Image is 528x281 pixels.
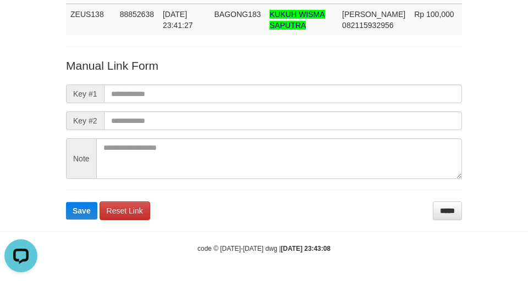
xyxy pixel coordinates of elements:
span: Rp 100,000 [414,10,454,19]
button: Save [66,202,97,220]
span: Reset Link [107,206,143,215]
span: BAGONG183 [214,10,261,19]
span: Key #1 [66,85,104,103]
button: Open LiveChat chat widget [4,4,37,37]
strong: [DATE] 23:43:08 [281,245,331,252]
p: Manual Link Form [66,58,462,74]
span: Copy 082115932956 to clipboard [342,21,393,30]
span: Save [73,206,91,215]
span: [PERSON_NAME] [342,10,405,19]
span: [DATE] 23:41:27 [163,10,193,30]
small: code © [DATE]-[DATE] dwg | [197,245,331,252]
span: Key #2 [66,111,104,130]
a: Reset Link [100,201,150,220]
td: 88852638 [116,4,158,35]
td: ZEUS138 [66,4,116,35]
span: Note [66,138,96,179]
span: Nama rekening >18 huruf, harap diedit [269,10,324,30]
